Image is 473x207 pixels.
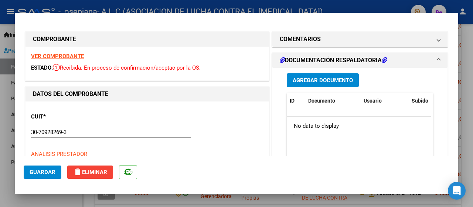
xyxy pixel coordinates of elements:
[33,90,108,97] strong: DATOS DEL COMPROBANTE
[67,166,113,179] button: Eliminar
[53,64,201,71] span: Recibida. En proceso de confirmacion/aceptac por la OS.
[409,93,446,109] datatable-header-cell: Subido
[24,166,61,179] button: Guardar
[280,56,387,65] h1: DOCUMENTACIÓN RESPALDATORIA
[290,98,295,104] span: ID
[361,93,409,109] datatable-header-cell: Usuario
[287,73,359,87] button: Agregar Documento
[31,113,101,121] p: CUIT
[33,36,76,43] strong: COMPROBANTE
[31,151,87,157] span: ANALISIS PRESTADOR
[364,98,382,104] span: Usuario
[73,169,107,176] span: Eliminar
[412,98,428,104] span: Subido
[73,167,82,176] mat-icon: delete
[272,53,448,68] mat-expansion-panel-header: DOCUMENTACIÓN RESPALDATORIA
[448,182,466,200] div: Open Intercom Messenger
[287,93,305,109] datatable-header-cell: ID
[287,117,431,135] div: No data to display
[30,169,55,176] span: Guardar
[31,64,53,71] span: ESTADO:
[272,32,448,47] mat-expansion-panel-header: COMENTARIOS
[293,77,353,84] span: Agregar Documento
[305,93,361,109] datatable-header-cell: Documento
[280,35,321,44] h1: COMENTARIOS
[308,98,335,104] span: Documento
[31,53,84,60] a: VER COMPROBANTE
